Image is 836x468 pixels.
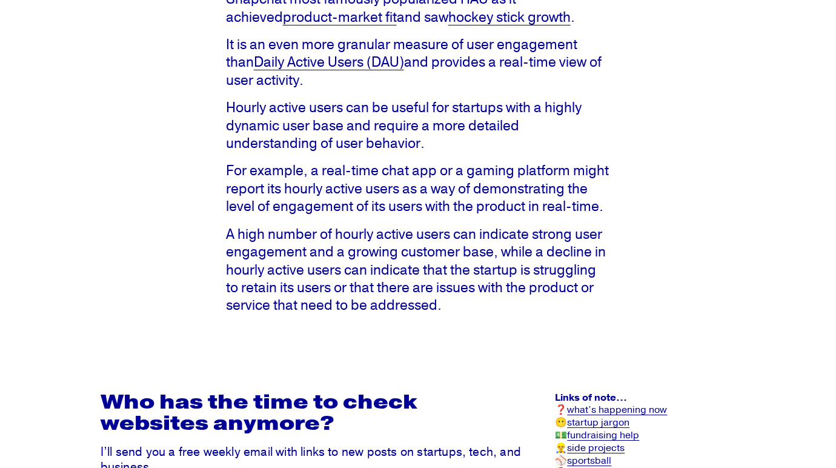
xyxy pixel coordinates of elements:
[226,99,611,152] p: Hourly active users can be useful for startups with a highly dynamic user base and require a more...
[101,392,522,435] h2: Who has the time to check websites anymore?
[567,404,667,416] a: what’s happening now
[567,429,639,442] a: fundraising help
[283,8,397,26] a: product-market fit
[567,442,625,455] a: side projects
[226,162,611,215] p: For example, a real-time chat app or a gaming platform might report its hourly active users as a ...
[226,226,611,315] p: A high number of hourly active users can indicate strong user engagement and a growing customer b...
[448,8,571,26] a: hockey stick growth
[555,392,627,416] strong: Links of note… ❓
[254,53,404,71] a: Daily Active Users (DAU)
[226,36,611,89] p: It is an even more granular measure of user engagement than and provides a real-time view of user...
[567,416,629,429] a: startup jargon
[567,455,611,467] a: sportsball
